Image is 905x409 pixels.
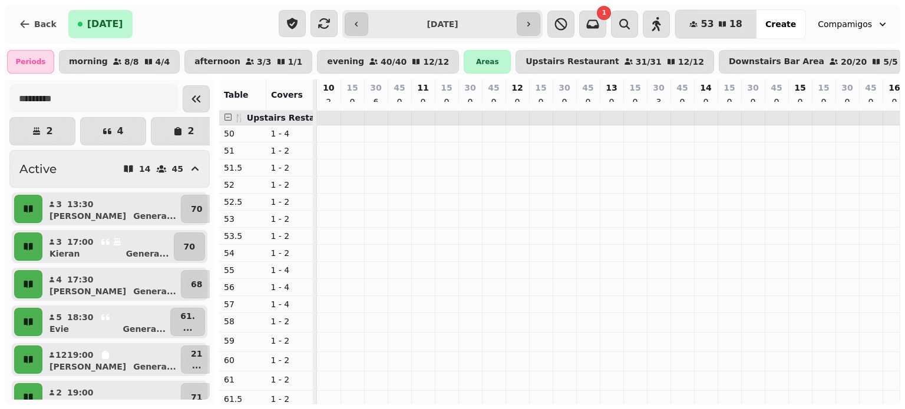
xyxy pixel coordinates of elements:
[45,195,179,223] button: 313:30[PERSON_NAME]Genera...
[170,308,205,336] button: 61....
[87,19,123,29] span: [DATE]
[729,19,742,29] span: 18
[49,248,80,260] p: Kieran
[678,58,704,66] p: 12 / 12
[841,82,853,94] p: 30
[654,96,663,108] p: 3
[191,278,202,290] p: 68
[889,82,900,94] p: 16
[442,96,451,108] p: 0
[19,161,57,177] h2: Active
[55,198,62,210] p: 3
[9,117,75,145] button: 2
[224,90,249,99] span: Table
[725,96,734,108] p: 0
[181,270,212,298] button: 68
[80,117,146,145] button: 4
[224,374,262,385] p: 61
[890,96,899,108] p: 0
[224,281,262,293] p: 56
[45,308,168,336] button: 518:30EvieGenera...
[191,203,202,215] p: 70
[271,179,309,191] p: 1 - 2
[180,322,195,334] p: ...
[174,232,205,261] button: 70
[700,82,711,94] p: 14
[172,165,183,173] p: 45
[441,82,452,94] p: 15
[151,117,217,145] button: 2
[747,82,758,94] p: 30
[45,270,179,298] button: 417:30[PERSON_NAME]Genera...
[45,345,179,374] button: 1219:00[PERSON_NAME]Genera...
[45,232,171,261] button: 317:00KieranGenera...
[156,58,170,66] p: 4 / 4
[224,145,262,157] p: 51
[636,58,662,66] p: 31 / 31
[194,57,240,66] p: afternoon
[224,393,262,405] p: 61.5
[653,82,664,94] p: 30
[224,335,262,347] p: 59
[68,10,133,38] button: [DATE]
[271,315,309,327] p: 1 - 2
[271,230,309,242] p: 1 - 2
[348,96,357,108] p: 0
[67,198,94,210] p: 13:30
[346,82,358,94] p: 15
[327,57,364,66] p: evening
[271,213,309,225] p: 1 - 2
[772,96,781,108] p: 0
[67,349,94,361] p: 19:00
[224,315,262,327] p: 58
[181,195,212,223] button: 70
[511,82,523,94] p: 12
[271,335,309,347] p: 1 - 2
[602,10,606,16] span: 1
[675,10,757,38] button: 5318
[756,10,805,38] button: Create
[224,162,262,174] p: 51.5
[224,179,262,191] p: 52
[271,374,309,385] p: 1 - 2
[371,96,381,108] p: 6
[464,50,511,74] div: Areas
[271,247,309,259] p: 1 - 2
[811,14,896,35] button: Compamigos
[55,236,62,248] p: 3
[224,354,262,366] p: 60
[841,58,867,66] p: 20 / 20
[180,310,195,322] p: 61.
[67,311,94,323] p: 18:30
[34,20,57,28] span: Back
[583,96,593,108] p: 0
[271,354,309,366] p: 1 - 2
[271,393,309,405] p: 1 - 2
[126,248,169,260] p: Genera ...
[187,127,194,136] p: 2
[464,82,475,94] p: 30
[818,18,872,30] span: Compamigos
[55,311,62,323] p: 5
[117,127,123,136] p: 4
[678,96,687,108] p: 0
[191,391,202,403] p: 71
[582,82,593,94] p: 45
[257,58,272,66] p: 3 / 3
[323,82,334,94] p: 10
[9,150,210,188] button: Active1445
[184,241,195,252] p: 70
[701,96,711,108] p: 0
[224,247,262,259] p: 54
[629,82,640,94] p: 15
[865,82,876,94] p: 45
[133,210,176,222] p: Genera ...
[49,361,126,373] p: [PERSON_NAME]
[191,348,202,360] p: 21
[234,113,340,122] span: 🍴 Upstairs Restaurant
[183,85,210,112] button: Collapse sidebar
[224,196,262,208] p: 52.5
[324,96,333,108] p: 2
[133,361,176,373] p: Genera ...
[67,274,94,285] p: 17:30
